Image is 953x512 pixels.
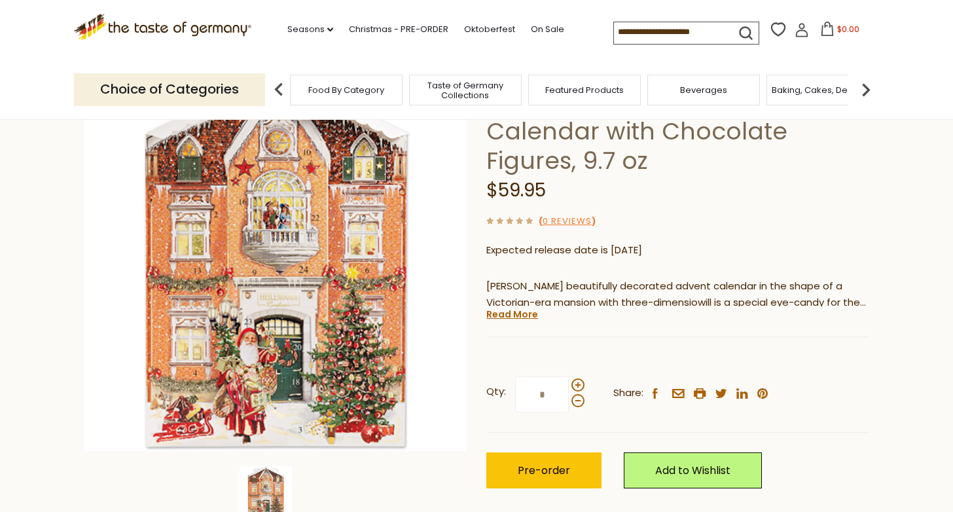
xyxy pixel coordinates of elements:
[613,385,643,401] span: Share:
[486,384,506,400] strong: Qty:
[545,85,624,95] a: Featured Products
[308,85,384,95] a: Food By Category
[772,85,873,95] a: Baking, Cakes, Desserts
[486,87,869,175] h1: Heilemann Victorian Advent Calendar with Chocolate Figures, 9.7 oz
[515,376,569,412] input: Qty:
[74,73,265,105] p: Choice of Categories
[84,68,467,451] img: Heilemann Victorian Advent Calendar with Chocolate Figures, 9.7 oz
[531,22,564,37] a: On Sale
[837,24,859,35] span: $0.00
[812,22,867,41] button: $0.00
[539,215,596,227] span: ( )
[486,177,546,203] span: $59.95
[486,242,869,259] p: Expected release date is [DATE]
[518,463,570,478] span: Pre-order
[680,85,727,95] a: Beverages
[349,22,448,37] a: Christmas - PRE-ORDER
[853,77,879,103] img: next arrow
[266,77,292,103] img: previous arrow
[486,308,538,321] a: Read More
[486,278,869,311] p: [PERSON_NAME] beautifully decorated advent calendar in the shape of a Victorian-era mansion with ...
[624,452,762,488] a: Add to Wishlist
[464,22,515,37] a: Oktoberfest
[486,452,602,488] button: Pre-order
[287,22,333,37] a: Seasons
[413,81,518,100] a: Taste of Germany Collections
[543,215,592,229] a: 0 Reviews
